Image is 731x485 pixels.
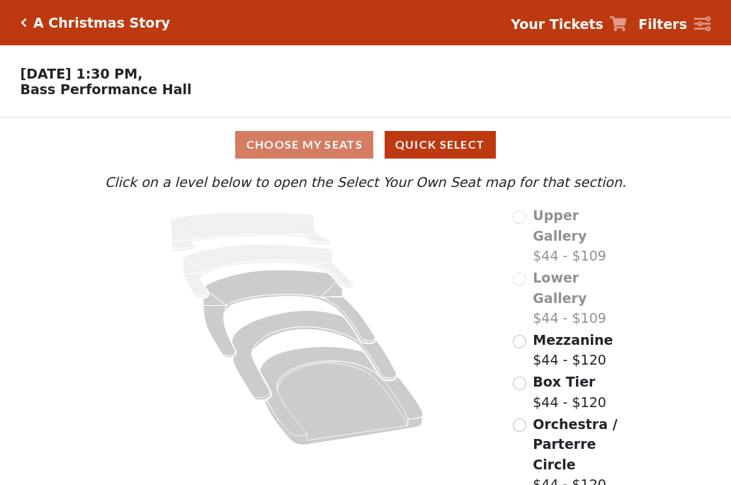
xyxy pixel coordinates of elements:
a: Click here to go back to filters [21,18,27,28]
label: $44 - $120 [533,372,606,412]
h5: A Christmas Story [33,15,170,31]
span: Mezzanine [533,332,613,348]
a: Your Tickets [511,14,627,35]
label: $44 - $109 [533,205,630,266]
label: $44 - $120 [533,330,613,370]
span: Lower Gallery [533,270,586,306]
label: $44 - $109 [533,268,630,329]
strong: Filters [638,16,687,32]
path: Lower Gallery - Seats Available: 0 [183,244,354,298]
span: Upper Gallery [533,207,586,244]
span: Box Tier [533,374,595,389]
button: Quick Select [385,131,496,159]
a: Filters [638,14,710,35]
path: Upper Gallery - Seats Available: 0 [171,212,332,251]
path: Orchestra / Parterre Circle - Seats Available: 117 [260,347,424,445]
span: Orchestra / Parterre Circle [533,416,617,472]
strong: Your Tickets [511,16,603,32]
p: Click on a level below to open the Select Your Own Seat map for that section. [101,172,630,193]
